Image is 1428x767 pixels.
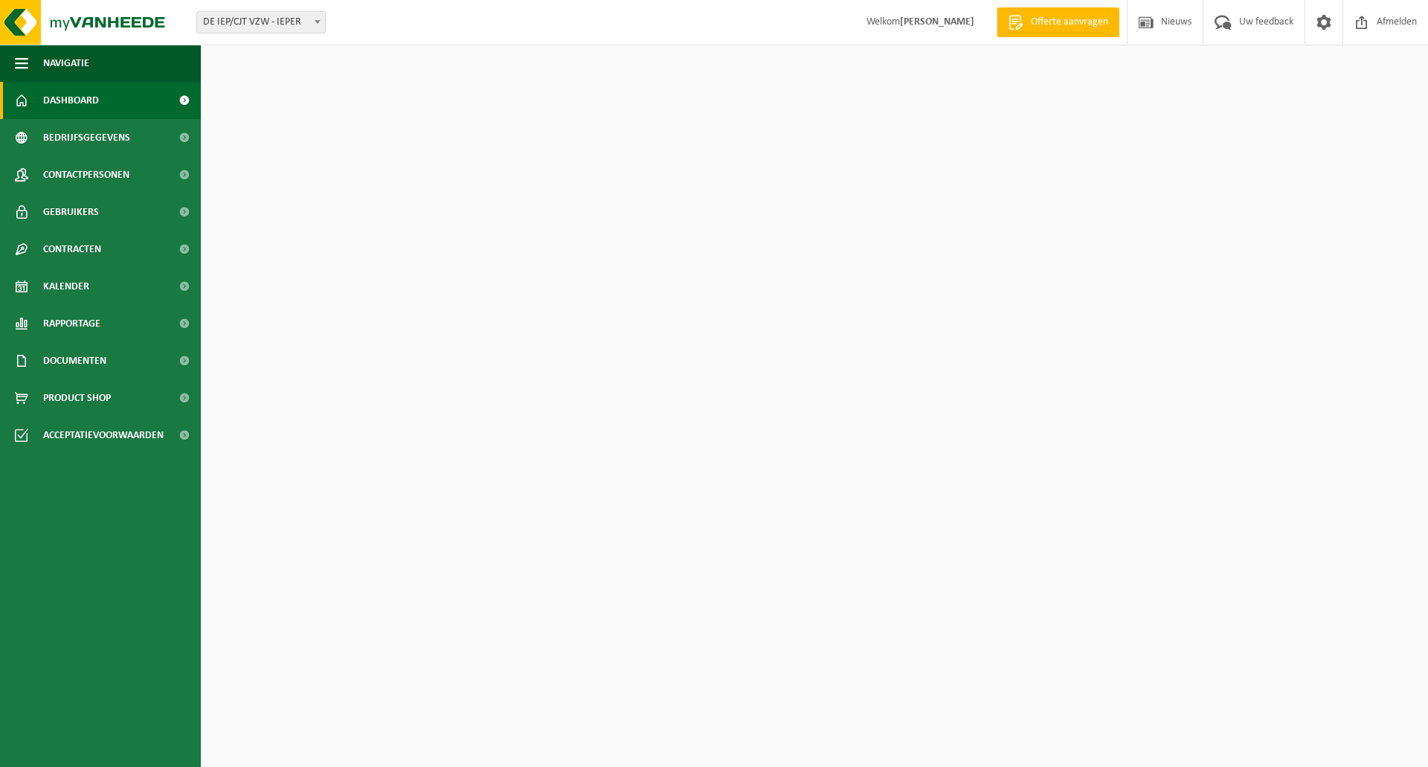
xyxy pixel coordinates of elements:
span: Dashboard [43,82,99,119]
span: Rapportage [43,305,100,342]
span: Gebruikers [43,193,99,231]
span: Acceptatievoorwaarden [43,417,164,454]
span: Bedrijfsgegevens [43,119,130,156]
span: DE IEP/CJT VZW - IEPER [197,12,325,33]
a: Offerte aanvragen [997,7,1119,37]
span: Contracten [43,231,101,268]
span: Product Shop [43,379,111,417]
span: Offerte aanvragen [1027,15,1112,30]
span: Navigatie [43,45,89,82]
span: Documenten [43,342,106,379]
strong: [PERSON_NAME] [900,16,974,28]
span: DE IEP/CJT VZW - IEPER [196,11,326,33]
span: Contactpersonen [43,156,129,193]
span: Kalender [43,268,89,305]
